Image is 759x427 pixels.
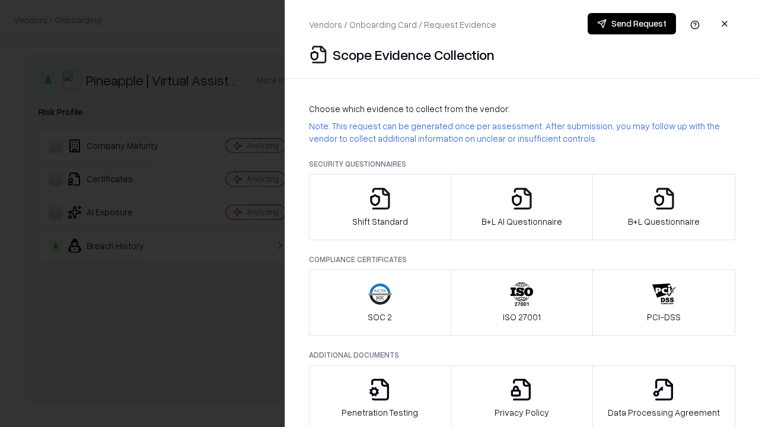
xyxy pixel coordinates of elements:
button: PCI-DSS [592,269,735,336]
p: Penetration Testing [342,406,418,419]
button: ISO 27001 [451,269,594,336]
p: Shift Standard [352,215,408,228]
p: Note: This request can be generated once per assessment. After submission, you may follow up with... [309,120,735,145]
button: Send Request [588,13,676,34]
p: Data Processing Agreement [608,406,720,419]
p: PCI-DSS [647,311,681,323]
p: Additional Documents [309,350,735,360]
p: Security Questionnaires [309,159,735,169]
p: SOC 2 [368,311,392,323]
button: Shift Standard [309,174,451,240]
p: Privacy Policy [495,406,549,419]
p: Choose which evidence to collect from the vendor: [309,103,735,115]
p: Compliance Certificates [309,254,735,265]
button: B+L AI Questionnaire [451,174,594,240]
p: Scope Evidence Collection [333,45,495,64]
p: Vendors / Onboarding Card / Request Evidence [309,18,496,31]
p: B+L AI Questionnaire [481,215,562,228]
button: SOC 2 [309,269,451,336]
p: B+L Questionnaire [628,215,700,228]
p: ISO 27001 [503,311,541,323]
button: B+L Questionnaire [592,174,735,240]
